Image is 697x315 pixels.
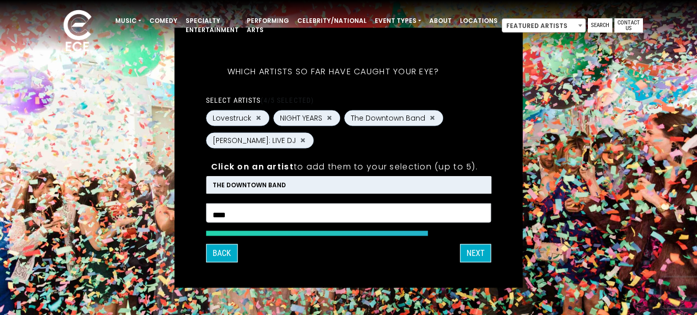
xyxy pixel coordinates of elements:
[293,12,371,30] a: Celebrity/National
[254,113,263,123] button: Remove Lovestruck
[213,135,296,146] span: [PERSON_NAME]: LIVE DJ
[206,53,461,90] h5: Which artists so far have caught your eye?
[145,12,182,30] a: Comedy
[206,176,491,193] li: The Downtown Band
[243,12,293,39] a: Performing Arts
[351,112,425,123] span: The Downtown Band
[425,12,456,30] a: About
[213,210,485,219] textarea: Search
[211,160,486,173] p: to add them to your selection (up to 5).
[261,96,314,104] span: (4/5 selected)
[502,19,585,33] span: Featured Artists
[502,18,586,33] span: Featured Artists
[325,113,333,123] button: Remove NIGHT YEARS
[111,12,145,30] a: Music
[52,7,103,56] img: ece_new_logo_whitev2-1.png
[211,160,294,172] strong: Click on an artist
[299,136,307,145] button: Remove YAMIL CONGA: LIVE DJ
[371,12,425,30] a: Event Types
[428,113,436,123] button: Remove The Downtown Band
[182,12,243,39] a: Specialty Entertainment
[211,175,486,188] p: You can search by typing an artist name in the search box.
[588,18,612,33] a: Search
[206,244,238,262] button: Back
[213,112,251,123] span: Lovestruck
[460,244,491,262] button: Next
[456,12,502,30] a: Locations
[206,95,314,104] label: Select artists
[614,18,643,33] a: Contact Us
[280,112,322,123] span: NIGHT YEARS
